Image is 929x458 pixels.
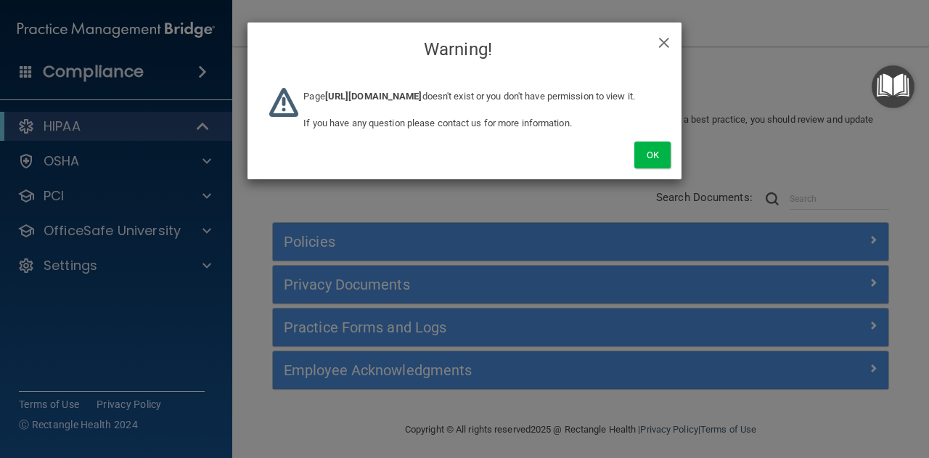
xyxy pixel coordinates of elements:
[303,88,660,105] p: Page doesn't exist or you don't have permission to view it.
[872,65,914,108] button: Open Resource Center
[258,33,671,65] h4: Warning!
[678,355,912,413] iframe: Drift Widget Chat Controller
[325,91,422,102] b: [URL][DOMAIN_NAME]
[269,88,298,117] img: warning-logo.669c17dd.png
[658,26,671,55] span: ×
[634,142,671,168] button: Ok
[303,115,660,132] p: If you have any question please contact us for more information.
